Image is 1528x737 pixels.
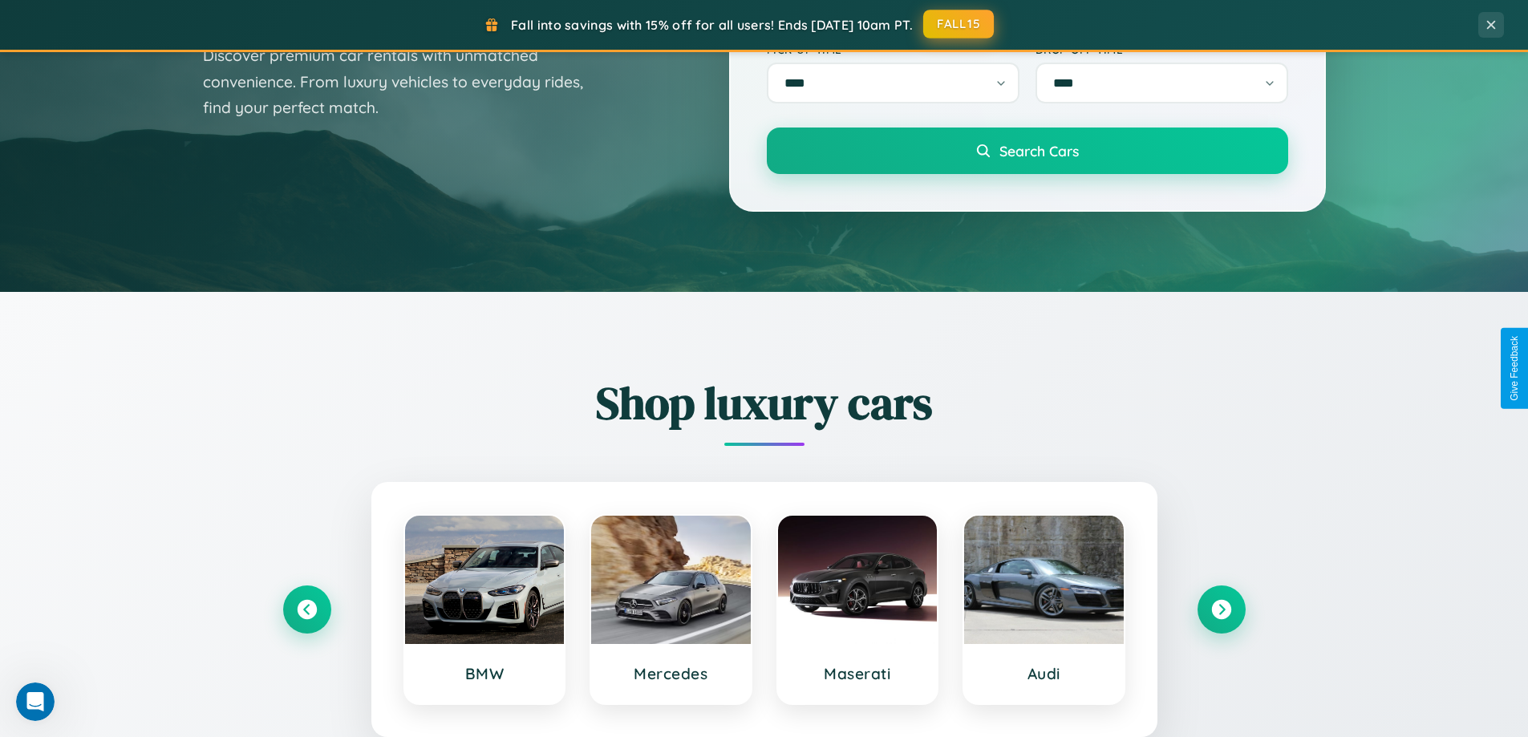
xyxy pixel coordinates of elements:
[980,664,1108,683] h3: Audi
[511,17,913,33] span: Fall into savings with 15% off for all users! Ends [DATE] 10am PT.
[767,128,1288,174] button: Search Cars
[421,664,549,683] h3: BMW
[1509,336,1520,401] div: Give Feedback
[16,682,55,721] iframe: Intercom live chat
[607,664,735,683] h3: Mercedes
[283,372,1246,434] h2: Shop luxury cars
[794,664,922,683] h3: Maserati
[923,10,994,38] button: FALL15
[203,43,604,121] p: Discover premium car rentals with unmatched convenience. From luxury vehicles to everyday rides, ...
[999,142,1079,160] span: Search Cars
